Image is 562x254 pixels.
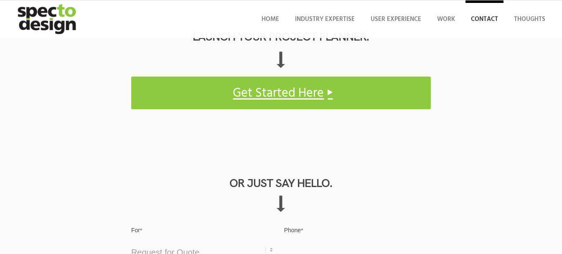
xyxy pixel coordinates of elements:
[509,0,551,38] a: Thoughts
[284,223,431,239] label: Phone
[11,0,84,38] img: specto-logo-2020
[295,14,355,24] span: Industry Expertise
[233,83,324,103] span: Get Started Here
[437,14,455,24] span: Work
[514,14,545,24] span: Thoughts
[290,0,360,38] a: Industry Expertise
[465,0,504,38] a: Contact
[131,77,431,109] a: Get Started Here
[131,30,431,43] h2: Launch Your Project Planner.
[131,177,431,190] h2: Or Just Say Hello.
[471,14,498,24] span: Contact
[371,14,421,24] span: User Experience
[365,0,427,38] a: User Experience
[432,0,460,38] a: Work
[256,0,285,38] a: Home
[131,223,278,239] label: For
[262,14,279,24] span: Home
